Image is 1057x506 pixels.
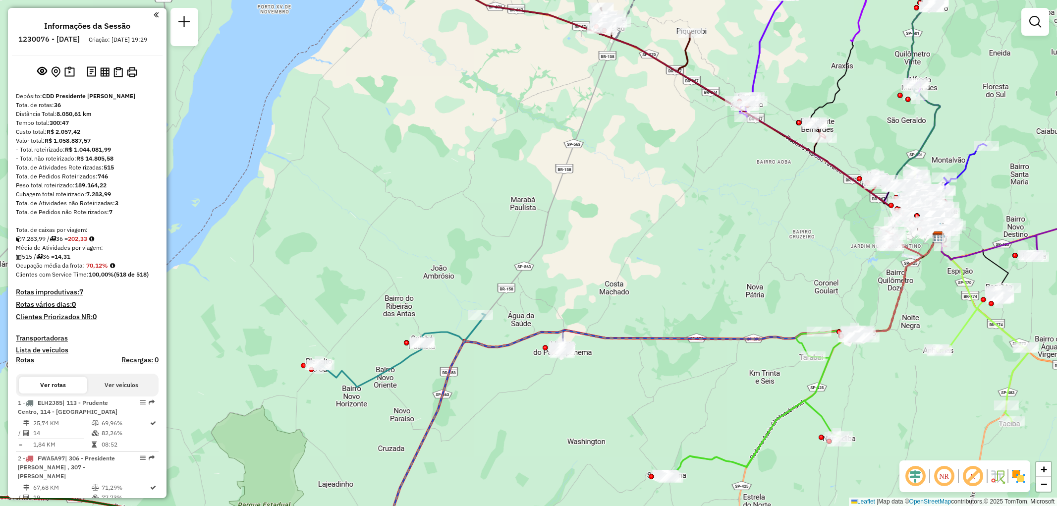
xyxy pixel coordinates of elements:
button: Imprimir Rotas [125,65,139,79]
img: Fluxo de ruas [990,468,1005,484]
div: Total de Atividades não Roteirizadas: [16,199,159,208]
i: % de utilização do peso [92,485,99,491]
button: Ver veículos [87,377,156,394]
a: Nova sessão e pesquisa [174,12,194,34]
i: Cubagem total roteirizado [16,236,22,242]
div: Distância Total: [16,110,159,118]
em: Rota exportada [149,399,155,405]
td: / [18,428,23,438]
em: Média calculada utilizando a maior ocupação (%Peso ou %Cubagem) de cada rota da sessão. Rotas cro... [110,263,115,269]
div: Total de rotas: [16,101,159,110]
span: Clientes com Service Time: [16,271,89,278]
i: Tempo total em rota [92,442,97,448]
div: Custo total: [16,127,159,136]
strong: 14,31 [55,253,70,260]
i: % de utilização do peso [92,420,99,426]
td: = [18,440,23,450]
strong: 189.164,22 [75,181,107,189]
i: Total de rotas [36,254,43,260]
a: Exibir filtros [1025,12,1045,32]
h4: Rotas improdutivas: [16,288,159,296]
span: | 306 - Presidente [PERSON_NAME] , 307 - [PERSON_NAME] [18,454,115,480]
div: Total de Atividades Roteirizadas: [16,163,159,172]
strong: 7 [109,208,112,216]
span: 1 - [18,399,117,415]
button: Exibir sessão original [35,64,49,80]
i: Distância Total [23,420,29,426]
div: 515 / 36 = [16,252,159,261]
span: | 113 - Prudente Centro, 114 - [GEOGRAPHIC_DATA] [18,399,117,415]
strong: 7.283,99 [86,190,111,198]
i: % de utilização da cubagem [92,495,99,501]
h4: Informações da Sessão [44,21,130,31]
div: Cubagem total roteirizado: [16,190,159,199]
a: Rotas [16,356,34,364]
div: Depósito: [16,92,159,101]
div: Peso total roteirizado: [16,181,159,190]
strong: 36 [54,101,61,109]
div: Map data © contributors,© 2025 TomTom, Microsoft [849,498,1057,506]
i: Meta Caixas/viagem: 209,00 Diferença: -6,67 [89,236,94,242]
i: Total de Atividades [16,254,22,260]
strong: R$ 2.057,42 [47,128,80,135]
span: | [877,498,878,505]
span: Ocupação média da frota: [16,262,84,269]
h4: Lista de veículos [16,346,159,354]
a: Zoom in [1036,462,1051,477]
h4: Recargas: 0 [121,356,159,364]
em: Opções [140,399,146,405]
button: Ver rotas [19,377,87,394]
td: / [18,493,23,503]
strong: 0 [72,300,76,309]
img: CDD Presidente Prudente [932,231,945,244]
strong: R$ 14.805,58 [76,155,113,162]
span: 2 - [18,454,115,480]
strong: R$ 1.058.887,57 [45,137,91,144]
div: Total de caixas por viagem: [16,225,159,234]
td: 1,84 KM [33,440,91,450]
i: Rota otimizada [150,485,156,491]
strong: 7 [79,287,83,296]
strong: 3 [115,199,118,207]
td: 67,68 KM [33,483,91,493]
td: 25,74 KM [33,418,91,428]
span: − [1041,478,1047,490]
td: 14 [33,428,91,438]
strong: 300:47 [50,119,69,126]
img: Fads [934,223,946,235]
div: 7.283,99 / 36 = [16,234,159,243]
strong: 0 [93,312,97,321]
a: OpenStreetMap [909,498,951,505]
strong: R$ 1.044.081,99 [65,146,111,153]
td: 69,96% [101,418,149,428]
strong: 100,00% [89,271,114,278]
strong: 746 [98,172,108,180]
span: FWA5A97 [38,454,65,462]
h6: 1230076 - [DATE] [18,35,80,44]
div: Média de Atividades por viagem: [16,243,159,252]
em: Opções [140,455,146,461]
a: Clique aqui para minimizar o painel [154,9,159,20]
div: - Total roteirizado: [16,145,159,154]
td: 82,26% [101,428,149,438]
em: Rota exportada [149,455,155,461]
i: Rota otimizada [150,420,156,426]
span: Ocultar NR [932,464,956,488]
button: Painel de Sugestão [62,64,77,80]
strong: 8.050,61 km [56,110,92,117]
i: Total de Atividades [23,430,29,436]
i: Total de rotas [50,236,56,242]
span: Ocultar deslocamento [903,464,927,488]
span: Exibir rótulo [961,464,985,488]
i: % de utilização da cubagem [92,430,99,436]
div: Atividade não roteirizada - PANIF FORNO A LENHA [920,211,945,221]
i: Total de Atividades [23,495,29,501]
div: - Total não roteirizado: [16,154,159,163]
strong: 70,12% [86,262,108,269]
strong: (518 de 518) [114,271,149,278]
strong: CDD Presidente [PERSON_NAME] [42,92,135,100]
div: Criação: [DATE] 19:29 [85,35,151,44]
button: Centralizar mapa no depósito ou ponto de apoio [49,64,62,80]
button: Visualizar Romaneio [111,65,125,79]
